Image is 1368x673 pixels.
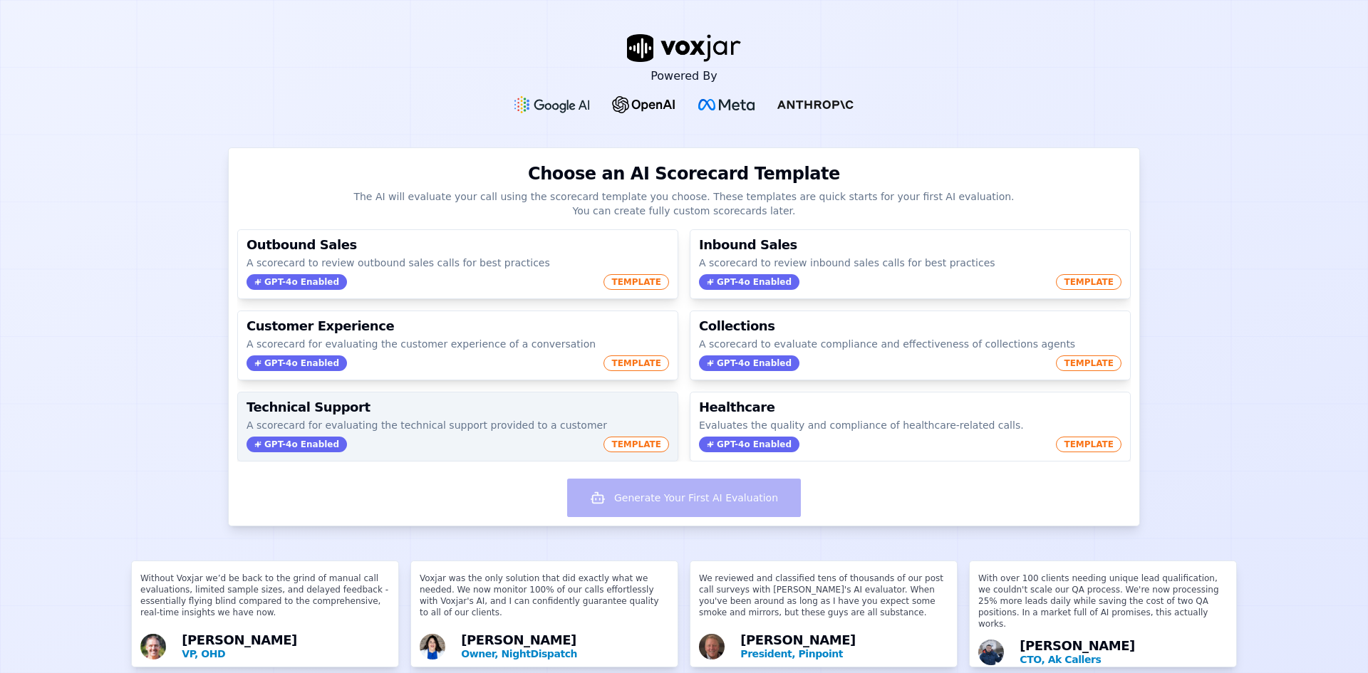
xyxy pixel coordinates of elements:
span: GPT-4o Enabled [247,355,347,371]
span: GPT-4o Enabled [699,355,799,371]
span: TEMPLATE [1056,437,1121,452]
h3: Customer Experience [247,320,669,333]
img: Meta Logo [698,99,755,110]
h1: Choose an AI Scorecard Template [528,162,840,185]
p: Owner, NightDispatch [461,647,669,661]
span: TEMPLATE [1056,355,1121,371]
p: We reviewed and classified tens of thousands of our post call surveys with [PERSON_NAME]'s AI eva... [699,573,948,630]
p: Voxjar was the only solution that did exactly what we needed. We now monitor 100% of our calls ef... [420,573,669,630]
img: voxjar logo [627,34,741,62]
h3: Technical Support [247,401,669,414]
h3: Inbound Sales [699,239,1121,251]
h3: Healthcare [699,401,1121,414]
h3: Collections [699,320,1121,333]
p: With over 100 clients needing unique lead qualification, we couldn't scale our QA process. We're ... [978,573,1228,635]
p: A scorecard for evaluating the customer experience of a conversation [247,337,669,351]
span: TEMPLATE [603,274,669,290]
img: Avatar [420,634,445,659]
img: Avatar [978,640,1004,665]
img: OpenAI Logo [612,96,675,113]
img: Google gemini Logo [514,96,590,113]
div: [PERSON_NAME] [182,634,390,661]
p: A scorecard to evaluate compliance and effectiveness of collections agents [699,337,1121,351]
p: VP, OHD [182,647,390,661]
div: [PERSON_NAME] [1020,640,1228,667]
span: GPT-4o Enabled [247,274,347,290]
span: TEMPLATE [1056,274,1121,290]
p: The AI will evaluate your call using the scorecard template you choose. These templates are quick... [349,189,1019,218]
p: CTO, Ak Callers [1020,652,1228,667]
span: TEMPLATE [603,437,669,452]
div: [PERSON_NAME] [740,634,948,661]
p: Powered By [651,68,717,85]
p: Evaluates the quality and compliance of healthcare-related calls. [699,418,1121,432]
p: A scorecard to review inbound sales calls for best practices [699,256,1121,270]
span: TEMPLATE [603,355,669,371]
span: GPT-4o Enabled [699,437,799,452]
p: President, Pinpoint [740,647,948,661]
img: Avatar [699,634,725,659]
span: GPT-4o Enabled [699,274,799,290]
p: A scorecard to review outbound sales calls for best practices [247,256,669,270]
span: GPT-4o Enabled [247,437,347,452]
h3: Outbound Sales [247,239,669,251]
div: [PERSON_NAME] [461,634,669,661]
p: A scorecard for evaluating the technical support provided to a customer [247,418,669,432]
p: Without Voxjar we’d be back to the grind of manual call evaluations, limited sample sizes, and de... [140,573,390,630]
img: Avatar [140,634,166,659]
